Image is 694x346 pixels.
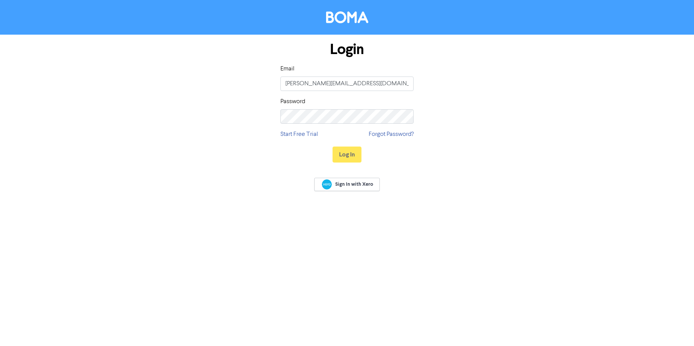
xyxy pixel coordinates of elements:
[335,181,373,188] span: Sign In with Xero
[280,130,318,139] a: Start Free Trial
[280,41,414,58] h1: Login
[369,130,414,139] a: Forgot Password?
[280,64,294,73] label: Email
[333,147,361,163] button: Log In
[280,97,305,106] label: Password
[326,11,368,23] img: BOMA Logo
[314,178,380,191] a: Sign In with Xero
[322,179,332,190] img: Xero logo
